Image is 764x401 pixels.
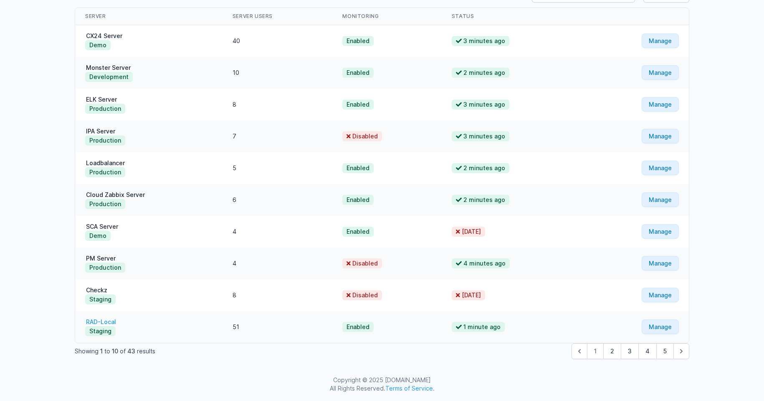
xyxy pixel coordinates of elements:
span: Enabled [342,227,374,237]
a: Manage [642,33,679,48]
a: Loadbalancer [85,159,126,166]
button: Demo [85,40,111,50]
span: 3 minutes ago [452,36,509,46]
a: IPA Server [85,128,116,135]
span: 1 [100,347,103,355]
td: 5 [223,152,333,184]
span: Enabled [342,163,374,173]
button: Go to page 2 [603,343,621,359]
a: Manage [642,224,679,239]
span: 2 minutes ago [452,68,509,78]
a: Manage [642,129,679,143]
span: 3 minutes ago [452,131,509,141]
a: Manage [642,319,679,334]
a: Manage [642,192,679,207]
span: 4 minutes ago [452,258,510,268]
button: Go to page 3 [621,343,639,359]
button: Go to page 5 [656,343,674,359]
a: Manage [642,161,679,175]
th: Status [442,8,584,25]
button: Go to page 4 [638,343,657,359]
a: Manage [642,288,679,302]
td: 40 [223,25,333,57]
span: Enabled [342,100,374,110]
button: Demo [85,231,111,241]
span: Enabled [342,322,374,332]
nav: Pagination Navigation [75,343,689,359]
button: Production [85,104,125,114]
button: Production [85,167,125,177]
span: 3 minutes ago [452,100,509,110]
span: Enabled [342,68,374,78]
span: Enabled [342,195,374,205]
td: 10 [223,57,333,89]
button: Production [85,135,125,146]
span: 43 [127,347,135,355]
td: 51 [223,311,333,343]
span: to [104,347,110,355]
a: Terms of Service [385,385,433,392]
th: Monitoring [332,8,441,25]
span: 10 [112,347,118,355]
span: 1 minute ago [452,322,505,332]
a: PM Server [85,255,116,262]
span: of [120,347,126,355]
a: SCA Server [85,223,119,230]
a: Manage [642,97,679,112]
a: CX24 Server [85,32,123,39]
a: Monster Server [85,64,132,71]
a: Cloud Zabbix Server [85,191,146,198]
td: 4 [223,248,333,279]
td: 8 [223,279,333,311]
span: Showing [75,347,99,355]
td: 8 [223,89,333,120]
span: [DATE] [452,227,485,237]
span: Disabled [342,290,382,300]
span: Enabled [342,36,374,46]
td: 4 [223,216,333,248]
button: Production [85,199,125,209]
span: Disabled [342,258,382,268]
a: Manage [642,256,679,271]
span: 2 minutes ago [452,163,509,173]
td: 6 [223,184,333,216]
span: &laquo; Previous [572,349,587,357]
span: 1 [587,343,604,359]
button: Staging [85,326,116,336]
th: Server Users [223,8,333,25]
button: Development [85,72,133,82]
span: 2 minutes ago [452,195,509,205]
button: Next &raquo; [673,343,689,359]
span: results [137,347,155,355]
button: Production [85,263,125,273]
a: Manage [642,65,679,80]
a: RAD-Local [85,318,117,325]
button: Staging [85,294,116,304]
th: Server [75,8,223,25]
span: Disabled [342,131,382,141]
td: 7 [223,120,333,152]
a: ELK Server [85,96,118,103]
span: [DATE] [452,290,485,300]
a: Checkz [85,286,108,294]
